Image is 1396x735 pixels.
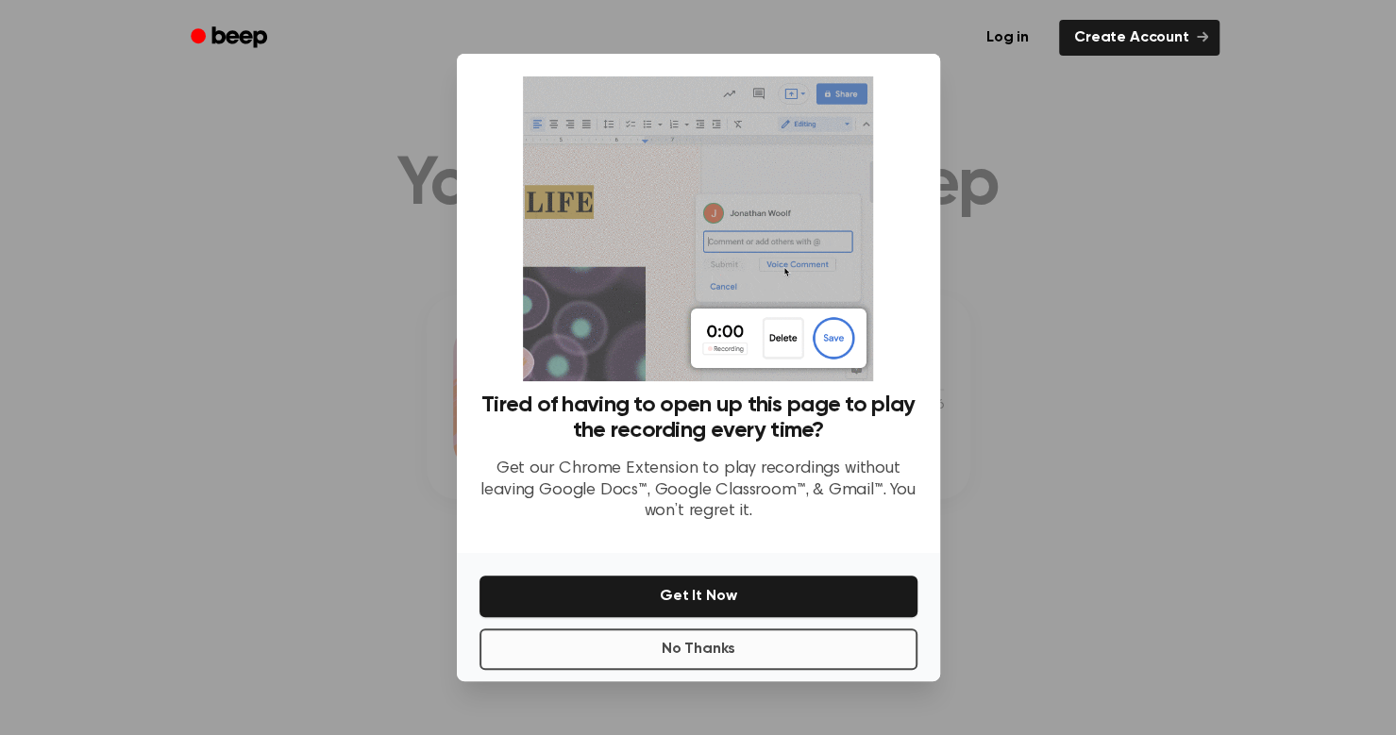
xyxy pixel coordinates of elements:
[523,76,873,381] img: Beep extension in action
[177,20,284,57] a: Beep
[1059,20,1219,56] a: Create Account
[479,628,917,670] button: No Thanks
[479,393,917,443] h3: Tired of having to open up this page to play the recording every time?
[479,576,917,617] button: Get It Now
[479,459,917,523] p: Get our Chrome Extension to play recordings without leaving Google Docs™, Google Classroom™, & Gm...
[967,16,1048,59] a: Log in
